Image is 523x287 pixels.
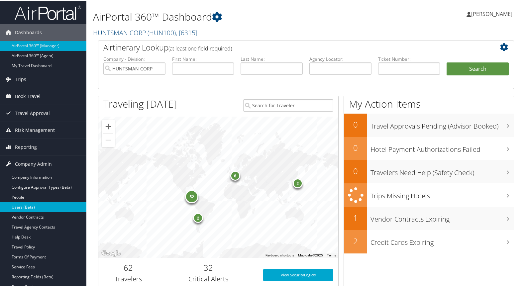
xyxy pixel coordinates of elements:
h3: Travelers [103,274,154,283]
a: 2Credit Cards Expiring [344,230,514,253]
h3: Credit Cards Expiring [370,234,514,246]
h1: AirPortal 360™ Dashboard [93,9,377,23]
a: 1Vendor Contracts Expiring [344,206,514,230]
button: Search [447,62,509,75]
h3: Hotel Payment Authorizations Failed [370,141,514,153]
a: 0Hotel Payment Authorizations Failed [344,136,514,159]
h3: Trips Missing Hotels [370,187,514,200]
div: 52 [185,189,198,202]
h3: Vendor Contracts Expiring [370,211,514,223]
div: 2 [193,212,203,222]
label: Ticket Number: [378,55,440,62]
input: Search for Traveler [243,99,333,111]
h2: 32 [163,261,254,273]
div: 2 [293,178,303,188]
h2: 1 [344,212,367,223]
a: [PERSON_NAME] [467,3,519,23]
label: First Name: [172,55,234,62]
span: Travel Approval [15,104,50,121]
h1: My Action Items [344,96,514,110]
a: Terms (opens in new tab) [327,253,336,256]
a: 0Travel Approvals Pending (Advisor Booked) [344,113,514,136]
span: Reporting [15,138,37,155]
button: Zoom out [102,133,115,146]
h2: 0 [344,165,367,176]
span: Trips [15,70,26,87]
a: Open this area in Google Maps (opens a new window) [100,248,122,257]
img: Google [100,248,122,257]
label: Last Name: [241,55,303,62]
h3: Travel Approvals Pending (Advisor Booked) [370,118,514,130]
a: View SecurityLogic® [263,268,333,280]
label: Agency Locator: [309,55,371,62]
label: Company - Division: [103,55,165,62]
img: airportal-logo.png [15,4,81,20]
a: HUNTSMAN CORP [93,28,197,37]
h2: Airtinerary Lookup [103,41,474,52]
button: Zoom in [102,119,115,133]
span: Risk Management [15,121,55,138]
a: Trips Missing Hotels [344,183,514,206]
h1: Traveling [DATE] [103,96,177,110]
h2: 62 [103,261,154,273]
span: Map data ©2025 [298,253,323,256]
a: 0Travelers Need Help (Safety Check) [344,159,514,183]
h2: 0 [344,118,367,130]
h2: 0 [344,142,367,153]
span: Dashboards [15,24,42,40]
div: 6 [230,170,240,180]
span: , [ 6315 ] [176,28,197,37]
button: Keyboard shortcuts [265,252,294,257]
span: [PERSON_NAME] [471,10,512,17]
h3: Travelers Need Help (Safety Check) [370,164,514,177]
span: ( HUN100 ) [148,28,176,37]
span: Company Admin [15,155,52,172]
span: Book Travel [15,87,41,104]
span: (at least one field required) [168,44,232,51]
h2: 2 [344,235,367,246]
h3: Critical Alerts [163,274,254,283]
